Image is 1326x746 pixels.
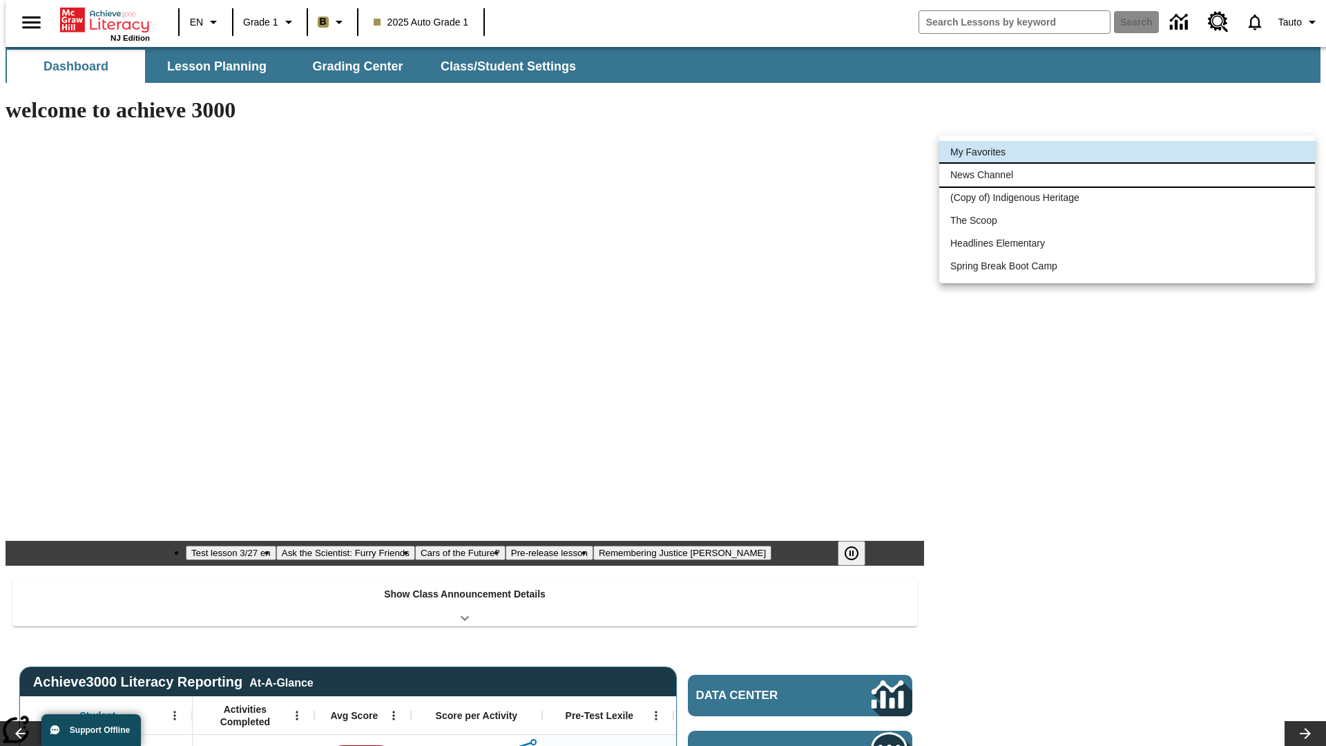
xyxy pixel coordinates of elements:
[939,164,1315,186] li: News Channel
[939,186,1315,209] li: (Copy of) Indigenous Heritage
[939,232,1315,255] li: Headlines Elementary
[939,141,1315,164] li: My Favorites
[939,209,1315,232] li: The Scoop
[939,255,1315,278] li: Spring Break Boot Camp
